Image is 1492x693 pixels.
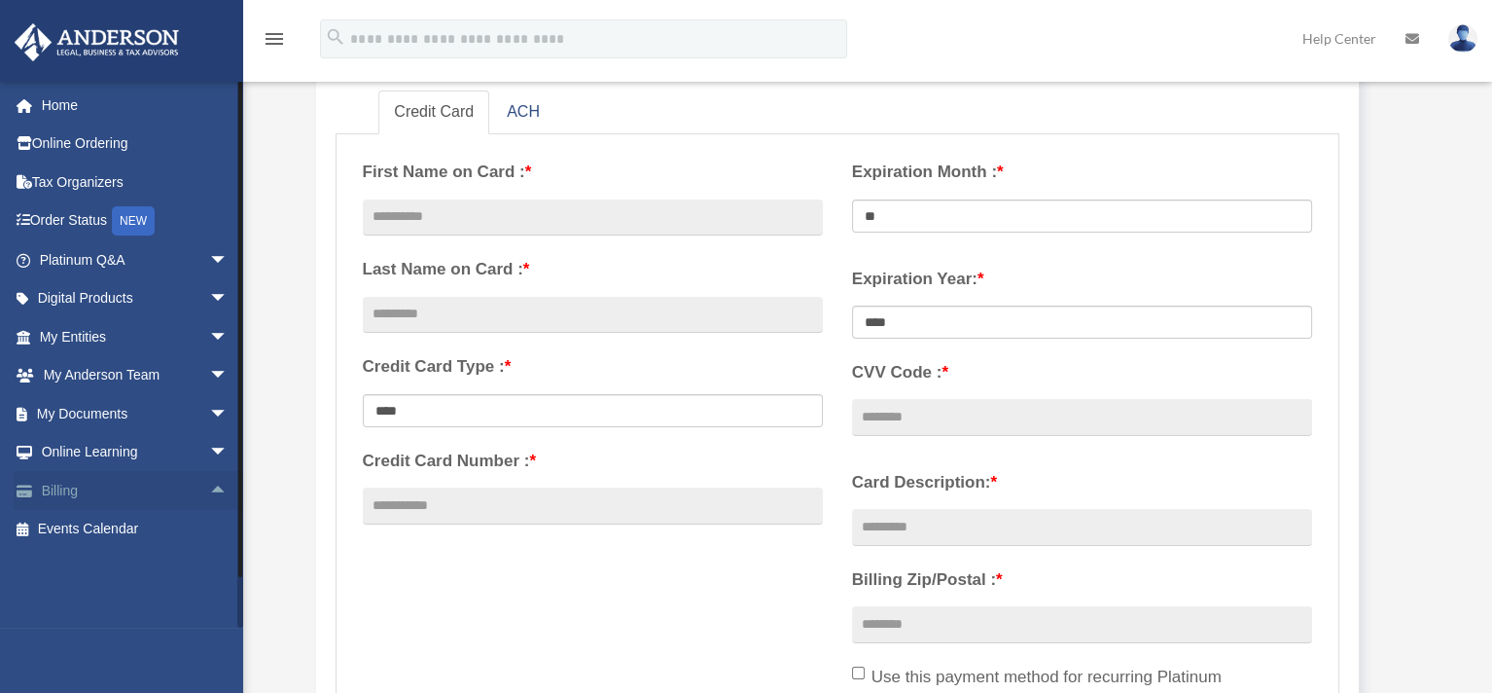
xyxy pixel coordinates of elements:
img: Anderson Advisors Platinum Portal [9,23,185,61]
div: NEW [112,206,155,236]
label: Credit Card Type : [363,352,823,382]
img: User Pic [1448,24,1477,53]
a: My Documentsarrow_drop_down [14,394,258,433]
i: menu [263,27,286,51]
input: Use this payment method for recurring Platinum Subscriptions on my account. [852,667,865,679]
span: arrow_drop_down [209,356,248,396]
a: Credit Card [378,91,489,134]
label: Billing Zip/Postal : [852,565,1312,595]
a: Home [14,86,258,125]
a: Billingarrow_drop_up [14,471,258,510]
i: search [325,26,346,48]
span: arrow_drop_down [209,240,248,280]
a: Events Calendar [14,510,258,549]
a: My Entitiesarrow_drop_down [14,317,258,356]
a: My Anderson Teamarrow_drop_down [14,356,258,395]
span: arrow_drop_down [209,317,248,357]
a: Tax Organizers [14,163,258,201]
a: Online Learningarrow_drop_down [14,433,258,472]
label: Card Description: [852,468,1312,497]
label: Credit Card Number : [363,447,823,476]
label: Last Name on Card : [363,255,823,284]
label: Expiration Month : [852,158,1312,187]
a: ACH [491,91,555,134]
a: menu [263,34,286,51]
label: CVV Code : [852,358,1312,387]
span: arrow_drop_down [209,394,248,434]
a: Order StatusNEW [14,201,258,241]
a: Platinum Q&Aarrow_drop_down [14,240,258,279]
a: Online Ordering [14,125,258,164]
label: First Name on Card : [363,158,823,187]
span: arrow_drop_up [209,471,248,511]
span: arrow_drop_down [209,279,248,319]
a: Digital Productsarrow_drop_down [14,279,258,318]
label: Expiration Year: [852,265,1312,294]
span: arrow_drop_down [209,433,248,473]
